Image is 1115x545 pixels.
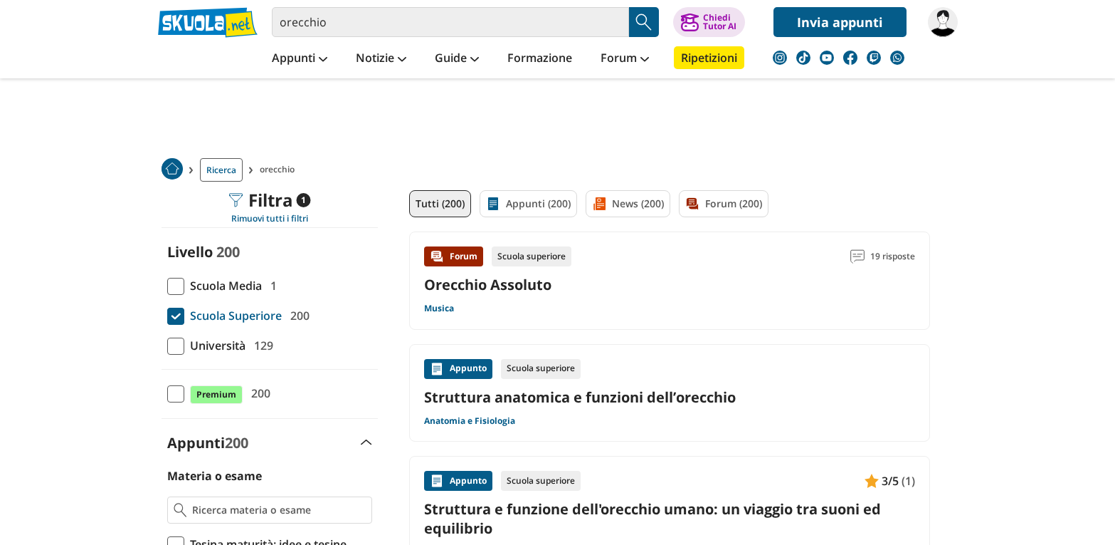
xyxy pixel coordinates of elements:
[424,359,492,379] div: Appunto
[674,46,744,69] a: Ripetizioni
[225,433,248,452] span: 200
[492,246,571,266] div: Scuola superiore
[504,46,576,72] a: Formazione
[796,51,810,65] img: tiktok
[162,213,378,224] div: Rimuovi tutti i filtri
[430,474,444,488] img: Appunti contenuto
[167,468,262,484] label: Materia o esame
[890,51,904,65] img: WhatsApp
[843,51,857,65] img: facebook
[296,193,310,207] span: 1
[424,246,483,266] div: Forum
[352,46,410,72] a: Notizie
[586,190,670,217] a: News (200)
[228,193,243,207] img: Filtra filtri mobile
[409,190,471,217] a: Tutti (200)
[228,190,310,210] div: Filtra
[679,190,768,217] a: Forum (200)
[902,472,915,490] span: (1)
[216,242,240,261] span: 200
[882,472,899,490] span: 3/5
[174,503,187,517] img: Ricerca materia o esame
[184,306,282,325] span: Scuola Superiore
[265,276,277,295] span: 1
[431,46,482,72] a: Guide
[430,249,444,264] img: Forum contenuto
[486,197,500,211] img: Appunti filtro contenuto
[673,7,745,37] button: ChiediTutor AI
[633,11,655,33] img: Cerca appunti, riassunti o versioni
[597,46,652,72] a: Forum
[501,359,581,379] div: Scuola superiore
[285,306,310,325] span: 200
[629,7,659,37] button: Search Button
[773,7,907,37] a: Invia appunti
[480,190,577,217] a: Appunti (200)
[867,51,881,65] img: twitch
[703,14,736,31] div: Chiedi Tutor AI
[162,158,183,182] a: Home
[192,503,365,517] input: Ricerca materia o esame
[162,158,183,180] img: Home
[424,275,551,294] a: Orecchio Assoluto
[424,303,454,314] a: Musica
[184,336,245,355] span: Università
[685,197,699,211] img: Forum filtro contenuto
[424,471,492,491] div: Appunto
[268,46,331,72] a: Appunti
[592,197,606,211] img: News filtro contenuto
[850,249,865,264] img: Commenti lettura
[190,385,243,404] span: Premium
[820,51,834,65] img: youtube
[424,499,915,538] a: Struttura e funzione dell'orecchio umano: un viaggio tra suoni ed equilibrio
[865,474,879,488] img: Appunti contenuto
[184,276,262,295] span: Scuola Media
[248,336,273,355] span: 129
[501,471,581,491] div: Scuola superiore
[361,440,372,445] img: Apri e chiudi sezione
[430,362,444,376] img: Appunti contenuto
[272,7,629,37] input: Cerca appunti, riassunti o versioni
[870,246,915,266] span: 19 risposte
[773,51,787,65] img: instagram
[245,384,270,403] span: 200
[167,433,248,452] label: Appunti
[928,7,958,37] img: Reginaceleste
[424,415,515,427] a: Anatomia e Fisiologia
[167,242,213,261] label: Livello
[424,388,915,407] a: Struttura anatomica e funzioni dell’orecchio
[200,158,243,182] a: Ricerca
[260,158,300,182] span: orecchio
